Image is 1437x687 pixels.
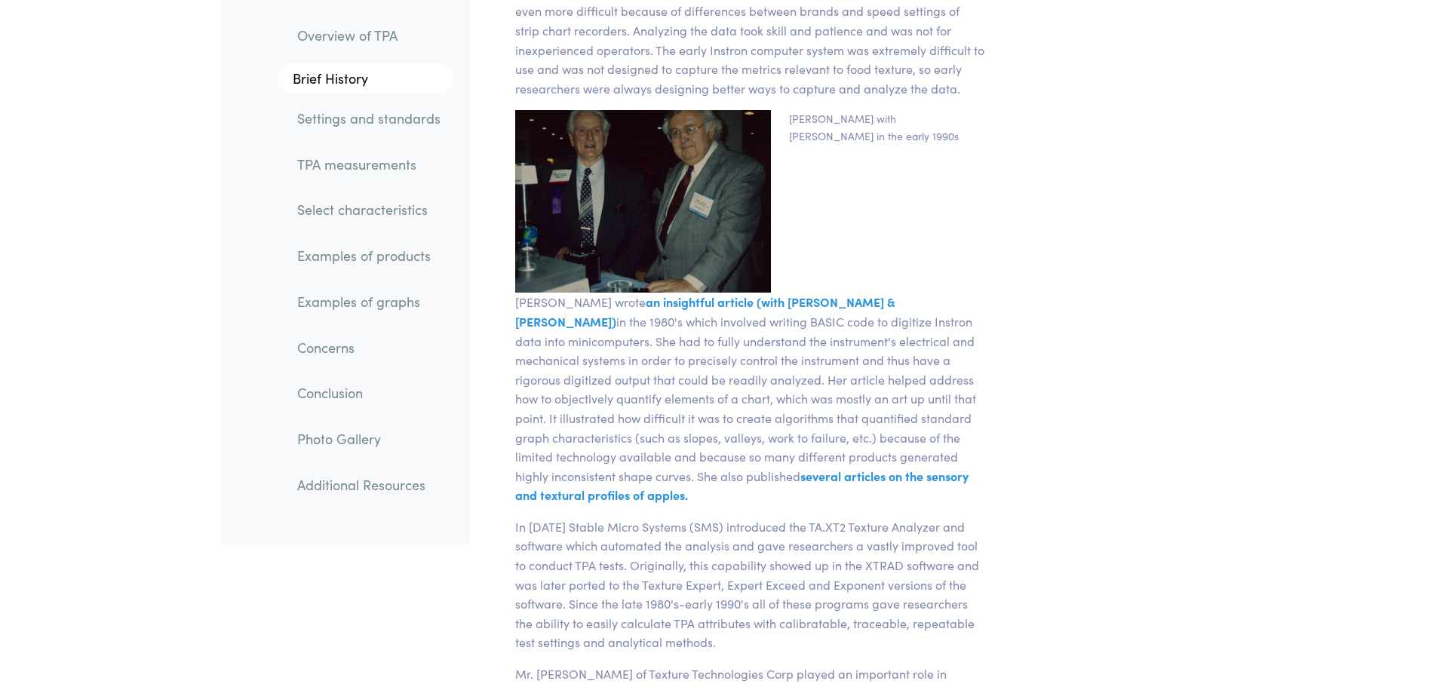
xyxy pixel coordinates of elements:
[285,468,453,502] a: Additional Resources
[285,330,453,365] a: Concerns
[515,468,969,504] span: several articles on the sensory and textural profiles of apples.
[506,110,780,293] img: tpa_boine_and_malcolm_ift1990s.jpg
[285,239,453,274] a: Examples of products
[285,101,453,136] a: Settings and standards
[506,293,994,505] p: [PERSON_NAME] wrote in the 1980's which involved writing BASIC code to digitize Instron data into...
[285,147,453,182] a: TPA measurements
[780,110,975,281] p: [PERSON_NAME] with [PERSON_NAME] in the early 1990s
[285,18,453,53] a: Overview of TPA
[506,517,994,652] p: In [DATE] Stable Micro Systems (SMS) introduced the TA.XT2 Texture Analyzer and software which au...
[515,293,895,330] span: an insightful article (with [PERSON_NAME] & [PERSON_NAME])
[285,376,453,411] a: Conclusion
[278,64,453,94] a: Brief History
[285,193,453,228] a: Select characteristics
[285,422,453,456] a: Photo Gallery
[285,284,453,319] a: Examples of graphs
